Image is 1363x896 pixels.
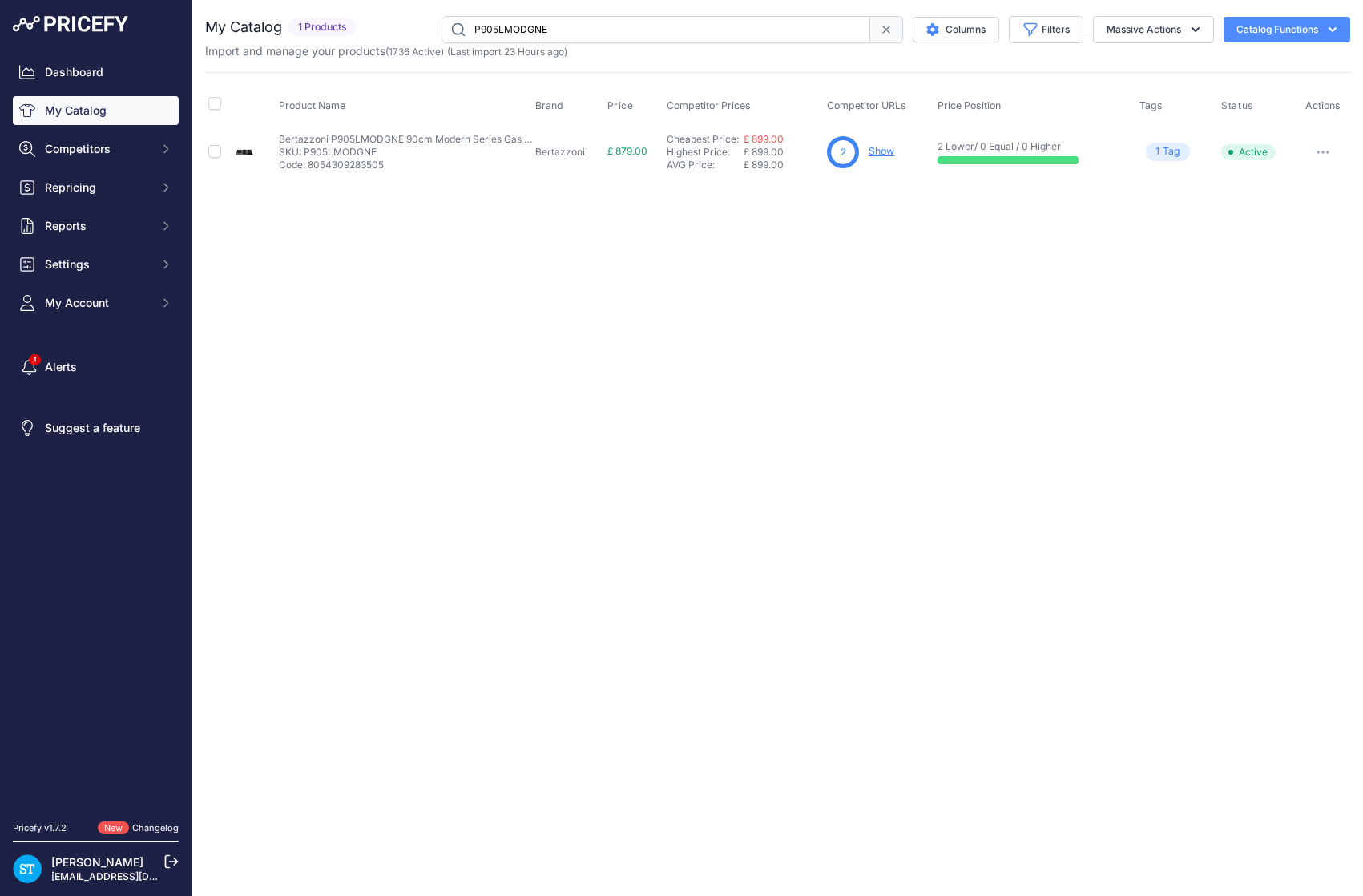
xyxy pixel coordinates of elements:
div: Pricefy v1.7.2 [13,821,67,835]
span: Status [1221,99,1253,112]
button: Reports [13,212,179,240]
a: 1736 Active [389,46,441,58]
span: £ 899.00 [744,146,784,158]
span: Price [607,99,634,112]
button: Settings [13,250,179,279]
span: Competitor URLs [827,99,906,111]
a: My Catalog [13,96,179,125]
span: Price Position [938,99,1001,111]
span: Active [1221,144,1276,160]
span: Actions [1305,99,1341,111]
span: Tag [1146,143,1190,161]
div: AVG Price: [667,159,744,172]
button: Competitors [13,135,179,163]
a: [EMAIL_ADDRESS][DOMAIN_NAME] [51,870,219,882]
h2: My Catalog [205,16,282,38]
a: Changelog [132,822,179,833]
span: Competitors [45,141,150,157]
nav: Sidebar [13,58,179,802]
span: Settings [45,256,150,272]
a: [PERSON_NAME] [51,855,143,869]
p: Bertazzoni [535,146,601,159]
p: Code: 8054309283505 [279,159,535,172]
button: Filters [1009,16,1083,43]
button: Price [607,99,637,112]
a: 2 Lower [938,140,974,152]
a: Alerts [13,353,179,381]
div: Highest Price: [667,146,744,159]
button: Catalog Functions [1224,17,1350,42]
a: Show [869,145,894,157]
button: Massive Actions [1093,16,1214,43]
span: Competitor Prices [667,99,751,111]
button: Columns [913,17,999,42]
span: Product Name [279,99,345,111]
p: / 0 Equal / 0 Higher [938,140,1123,153]
img: Pricefy Logo [13,16,128,32]
a: £ 899.00 [744,133,784,145]
p: Import and manage your products [205,43,567,59]
span: (Last import 23 Hours ago) [447,46,567,58]
div: £ 899.00 [744,159,821,172]
span: Repricing [45,180,150,196]
button: Repricing [13,173,179,202]
a: Dashboard [13,58,179,87]
input: Search [442,16,870,43]
a: Cheapest Price: [667,133,739,145]
span: Brand [535,99,563,111]
span: 1 Products [288,18,357,37]
span: ( ) [385,46,444,58]
span: My Account [45,295,150,311]
span: Tags [1139,99,1163,111]
a: Suggest a feature [13,414,179,442]
span: Reports [45,218,150,234]
span: 1 [1155,144,1159,159]
button: My Account [13,289,179,317]
p: Bertazzoni P905LMODGNE 90cm Modern Series Gas Hob [279,133,535,146]
span: £ 879.00 [607,145,647,157]
button: Status [1221,99,1256,112]
span: 2 [841,145,846,159]
span: New [98,821,129,835]
p: SKU: P905LMODGNE [279,146,535,159]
